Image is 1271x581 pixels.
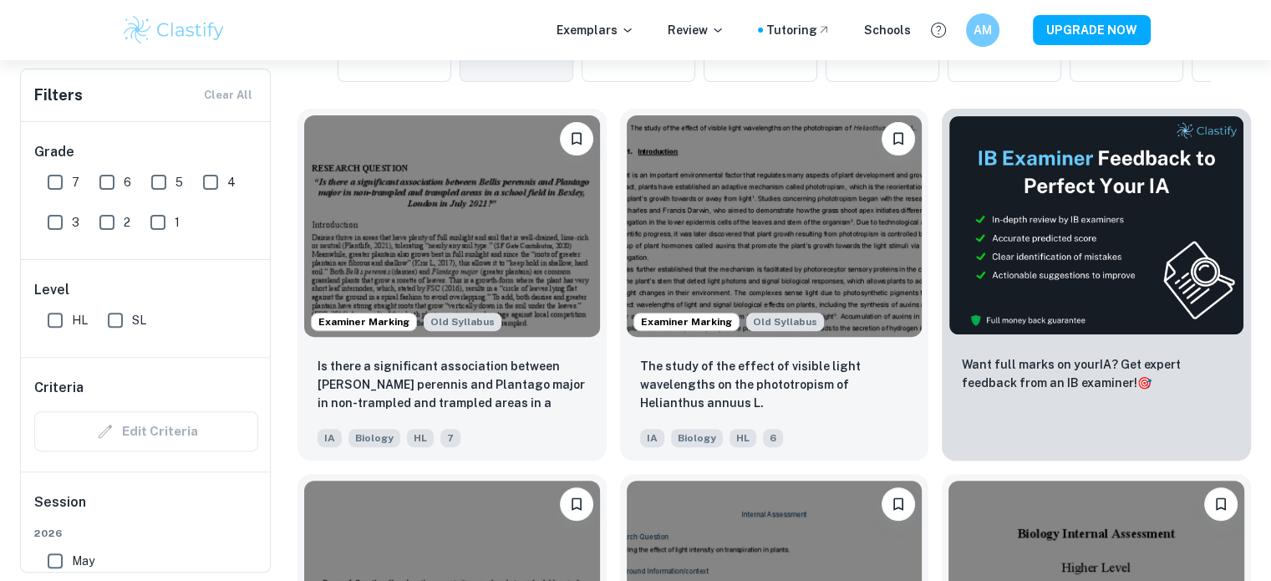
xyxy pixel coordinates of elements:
[318,357,587,414] p: Is there a significant association between Bellis perennis and Plantago major in non-trampled and...
[124,213,130,232] span: 2
[34,492,258,526] h6: Session
[72,213,79,232] span: 3
[121,13,227,47] img: Clastify logo
[407,429,434,447] span: HL
[766,21,831,39] a: Tutoring
[882,487,915,521] button: Bookmark
[424,313,501,331] span: Old Syllabus
[318,429,342,447] span: IA
[34,84,83,107] h6: Filters
[560,122,593,155] button: Bookmark
[227,173,236,191] span: 4
[72,552,94,570] span: May
[640,429,664,447] span: IA
[34,526,258,541] span: 2026
[132,311,146,329] span: SL
[1033,15,1151,45] button: UPGRADE NOW
[668,21,724,39] p: Review
[730,429,756,447] span: HL
[440,429,460,447] span: 7
[627,115,923,337] img: Biology IA example thumbnail: The study of the effect of visible light
[297,109,607,461] a: Examiner MarkingStarting from the May 2025 session, the Biology IA requirements have changed. It'...
[942,109,1251,461] a: ThumbnailWant full marks on yourIA? Get expert feedback from an IB examiner!
[34,411,258,451] div: Criteria filters are unavailable when searching by topic
[620,109,929,461] a: Examiner MarkingStarting from the May 2025 session, the Biology IA requirements have changed. It'...
[560,487,593,521] button: Bookmark
[34,378,84,398] h6: Criteria
[924,16,953,44] button: Help and Feedback
[763,429,783,447] span: 6
[424,313,501,331] div: Starting from the May 2025 session, the Biology IA requirements have changed. It's OK to refer to...
[304,115,600,337] img: Biology IA example thumbnail: Is there a significant association betwe
[671,429,723,447] span: Biology
[962,355,1231,392] p: Want full marks on your IA ? Get expert feedback from an IB examiner!
[557,21,634,39] p: Exemplars
[1204,487,1238,521] button: Bookmark
[973,21,992,39] h6: AM
[175,173,183,191] span: 5
[634,314,739,329] span: Examiner Marking
[34,142,258,162] h6: Grade
[864,21,911,39] a: Schools
[640,357,909,412] p: The study of the effect of visible light wavelengths on the phototropism of Helianthus annuus L.
[1137,376,1152,390] span: 🎯
[72,173,79,191] span: 7
[175,213,180,232] span: 1
[124,173,131,191] span: 6
[882,122,915,155] button: Bookmark
[948,115,1244,335] img: Thumbnail
[348,429,400,447] span: Biology
[312,314,416,329] span: Examiner Marking
[746,313,824,331] div: Starting from the May 2025 session, the Biology IA requirements have changed. It's OK to refer to...
[966,13,999,47] button: AM
[746,313,824,331] span: Old Syllabus
[72,311,88,329] span: HL
[34,280,258,300] h6: Level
